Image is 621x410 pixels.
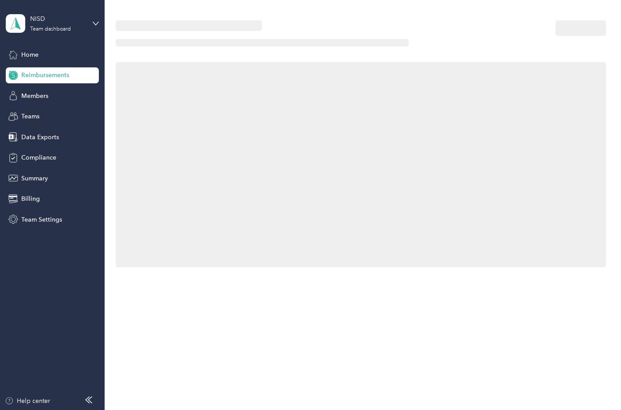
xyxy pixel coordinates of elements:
span: Billing [21,194,40,203]
span: Home [21,50,39,59]
span: Summary [21,174,48,183]
span: Members [21,91,48,101]
span: Reimbursements [21,70,69,80]
iframe: Everlance-gr Chat Button Frame [571,360,621,410]
span: Team Settings [21,215,62,224]
span: Compliance [21,153,56,162]
button: Help center [5,396,50,406]
span: Teams [21,112,39,121]
span: Data Exports [21,133,59,142]
div: Team dashboard [30,27,71,32]
div: NISD [30,14,86,23]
